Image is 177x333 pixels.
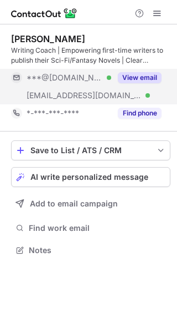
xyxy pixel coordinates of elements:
[11,140,170,160] button: save-profile-one-click
[11,220,170,236] button: Find work email
[11,33,85,44] div: [PERSON_NAME]
[11,243,170,258] button: Notes
[30,173,148,181] span: AI write personalized message
[118,108,162,119] button: Reveal Button
[11,194,170,214] button: Add to email campaign
[30,146,151,155] div: Save to List / ATS / CRM
[29,223,166,233] span: Find work email
[29,245,166,255] span: Notes
[27,90,142,100] span: [EMAIL_ADDRESS][DOMAIN_NAME]
[11,7,77,20] img: ContactOut v5.3.10
[30,199,118,208] span: Add to email campaign
[11,46,170,65] div: Writing Coach | Empowering first-time writers to publish their Sci-Fi/Fantasy Novels | Clear Road...
[11,167,170,187] button: AI write personalized message
[27,73,103,83] span: ***@[DOMAIN_NAME]
[118,72,162,83] button: Reveal Button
